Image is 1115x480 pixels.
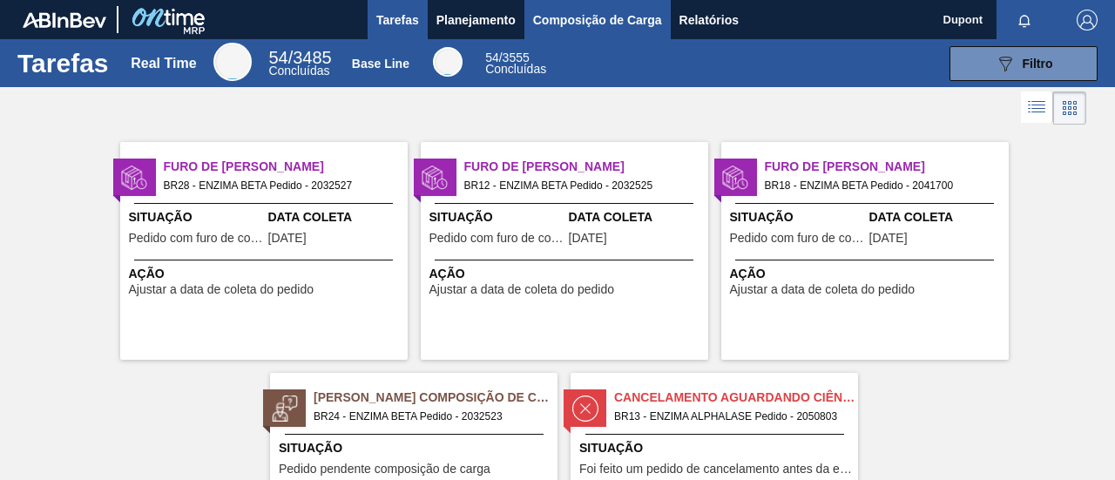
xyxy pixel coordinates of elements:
[730,265,1004,283] span: Ação
[268,51,331,77] div: Real Time
[765,176,995,195] span: BR18 - ENZIMA BETA Pedido - 2041700
[949,46,1098,81] button: Filtro
[464,158,708,176] span: Furo de Coleta
[614,389,858,407] span: Cancelamento aguardando ciência
[17,53,109,73] h1: Tarefas
[569,232,607,245] span: 19/09/2025
[429,283,615,296] span: Ajustar a data de coleta do pedido
[730,232,865,245] span: Pedido com furo de coleta
[997,8,1052,32] button: Notificações
[464,176,694,195] span: BR12 - ENZIMA BETA Pedido - 2032525
[485,52,546,75] div: Base Line
[314,407,544,426] span: BR24 - ENZIMA BETA Pedido - 2032523
[569,208,704,226] span: Data Coleta
[272,395,298,422] img: status
[129,283,314,296] span: Ajustar a data de coleta do pedido
[429,232,564,245] span: Pedido com furo de coleta
[579,463,854,476] span: Foi feito um pedido de cancelamento antes da etapa de aguardando faturamento
[23,12,106,28] img: TNhmsLtSVTkK8tSr43FrP2fwEKptu5GPRR3wAAAABJRU5ErkJggg==
[164,176,394,195] span: BR28 - ENZIMA BETA Pedido - 2032527
[730,208,865,226] span: Situação
[429,265,704,283] span: Ação
[268,48,331,67] span: / 3485
[1077,10,1098,30] img: Logout
[869,232,908,245] span: 30/09/2025
[436,10,516,30] span: Planejamento
[765,158,1009,176] span: Furo de Coleta
[131,56,196,71] div: Real Time
[422,165,448,191] img: status
[164,158,408,176] span: Furo de Coleta
[129,265,403,283] span: Ação
[268,232,307,245] span: 23/09/2025
[730,283,916,296] span: Ajustar a data de coleta do pedido
[869,208,1004,226] span: Data Coleta
[376,10,419,30] span: Tarefas
[213,43,252,81] div: Real Time
[279,439,553,457] span: Situação
[1053,91,1086,125] div: Visão em Cards
[485,51,499,64] span: 54
[268,48,287,67] span: 54
[121,165,147,191] img: status
[314,389,557,407] span: Pedido Aguardando Composição de Carga
[352,57,409,71] div: Base Line
[614,407,844,426] span: BR13 - ENZIMA ALPHALASE Pedido - 2050803
[679,10,739,30] span: Relatórios
[268,208,403,226] span: Data Coleta
[485,62,546,76] span: Concluídas
[579,439,854,457] span: Situação
[572,395,598,422] img: status
[485,51,530,64] span: / 3555
[433,47,463,77] div: Base Line
[533,10,662,30] span: Composição de Carga
[722,165,748,191] img: status
[279,463,490,476] span: Pedido pendente composição de carga
[129,208,264,226] span: Situação
[268,64,329,78] span: Concluídas
[1023,57,1053,71] span: Filtro
[1021,91,1053,125] div: Visão em Lista
[129,232,264,245] span: Pedido com furo de coleta
[429,208,564,226] span: Situação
